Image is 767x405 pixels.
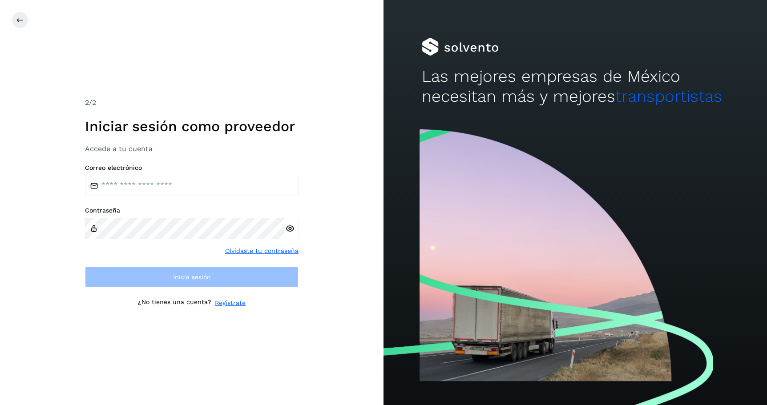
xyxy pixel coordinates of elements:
span: Inicia sesión [173,274,211,280]
h2: Las mejores empresas de México necesitan más y mejores [422,67,729,106]
h1: Iniciar sesión como proveedor [85,118,299,135]
div: /2 [85,97,299,108]
span: 2 [85,98,89,107]
span: transportistas [615,87,722,106]
a: Olvidaste tu contraseña [225,246,299,256]
a: Regístrate [215,298,246,308]
h3: Accede a tu cuenta [85,144,299,153]
button: Inicia sesión [85,266,299,288]
label: Correo electrónico [85,164,299,172]
label: Contraseña [85,207,299,214]
p: ¿No tienes una cuenta? [138,298,211,308]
